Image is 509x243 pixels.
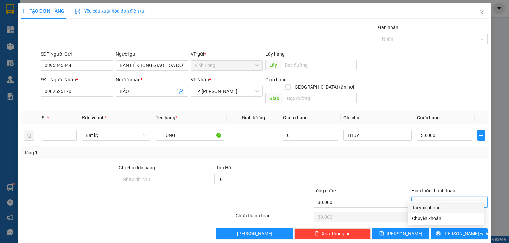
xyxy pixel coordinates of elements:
div: Người nhận [116,76,188,83]
span: Thu Hộ [216,165,231,170]
span: delete [314,231,319,236]
button: delete [24,130,34,141]
button: [PERSON_NAME] [216,228,293,239]
span: Lấy hàng [265,51,285,57]
span: Vĩnh Long [195,61,259,70]
div: VP gửi [191,50,263,58]
input: Ghi chú đơn hàng [119,174,215,184]
th: Ghi chú [341,111,414,124]
div: Tổng: 1 [24,149,197,156]
input: 0 [283,130,338,141]
span: plus [21,9,26,13]
span: TẠO ĐƠN HÀNG [21,8,64,14]
span: Giao hàng [265,77,287,82]
span: printer [436,231,441,236]
div: Chuyển khoản [412,215,480,222]
div: Tại văn phòng [412,204,480,211]
input: VD: Bàn, Ghế [156,130,224,141]
span: Cước hàng [417,115,440,120]
b: 107/1 , Đường 2/9 P1, TP Vĩnh Long [3,44,39,64]
input: Dọc đường [283,93,357,103]
span: close [479,10,484,15]
div: SĐT Người Gửi [41,50,113,58]
button: plus [477,130,485,141]
input: Ghi Chú [343,130,412,141]
img: icon [75,9,80,14]
span: SL [42,115,47,120]
span: Giá trị hàng [283,115,308,120]
li: VP Vĩnh Long [3,36,46,43]
span: [PERSON_NAME] [387,230,422,237]
span: [PERSON_NAME] và In [443,230,490,237]
span: Yêu cầu xuất hóa đơn điện tử [75,8,145,14]
div: Chưa thanh toán [235,212,313,223]
span: user-add [179,89,184,94]
img: logo.jpg [3,3,27,26]
span: plus [478,133,485,138]
div: SĐT Người Nhận [41,76,113,83]
button: Close [473,3,491,22]
span: Lấy [265,60,281,70]
span: Xóa Thông tin [322,230,351,237]
input: Dọc đường [281,60,357,70]
span: Tên hàng [156,115,177,120]
span: [GEOGRAPHIC_DATA] tận nơi [291,83,357,91]
span: TP. Hồ Chí Minh [195,86,259,96]
li: [PERSON_NAME] - 0931936768 [3,3,96,28]
span: Đơn vị tính [82,115,107,120]
span: Tổng cước [314,188,336,193]
span: environment [3,44,8,49]
label: Ghi chú đơn hàng [119,165,155,170]
span: Bất kỳ [86,130,146,140]
span: Định lượng [242,115,265,120]
label: Gán nhãn [378,25,398,30]
button: printer[PERSON_NAME] và In [431,228,488,239]
li: VP TP. [PERSON_NAME] [46,36,88,50]
span: VP Nhận [191,77,209,82]
span: save [379,231,384,236]
label: Hình thức thanh toán [411,188,455,193]
button: save[PERSON_NAME] [372,228,429,239]
div: Người gửi [116,50,188,58]
span: Giao [265,93,283,103]
span: [PERSON_NAME] [237,230,272,237]
button: deleteXóa Thông tin [294,228,371,239]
